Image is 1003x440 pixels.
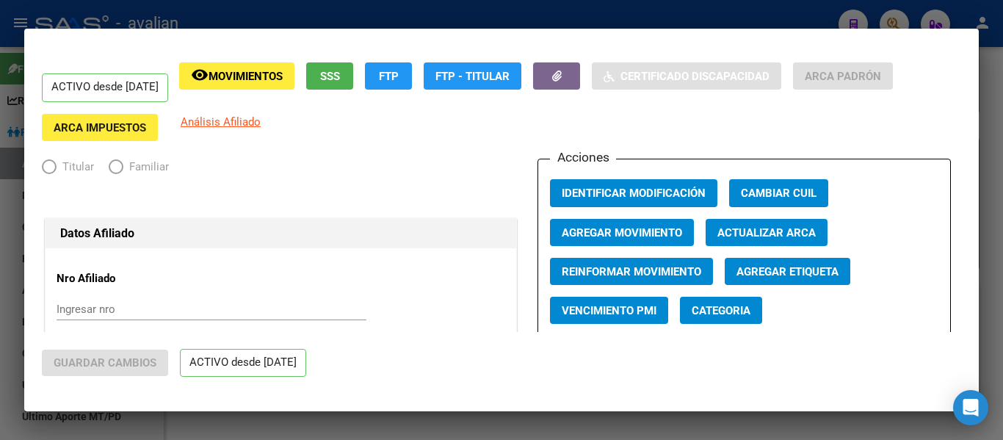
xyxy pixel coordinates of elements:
span: Agregar Movimiento [562,226,682,239]
span: SSS [320,70,340,83]
span: ARCA Padrón [805,70,881,83]
button: SSS [306,62,353,90]
mat-radio-group: Elija una opción [42,163,184,176]
button: Guardar Cambios [42,350,168,376]
button: Reinformar Movimiento [550,258,713,285]
button: Movimientos [179,62,294,90]
p: ACTIVO desde [DATE] [180,349,306,378]
h3: Acciones [550,148,616,167]
span: Actualizar ARCA [717,226,816,239]
span: Vencimiento PMI [562,304,656,317]
span: Certificado Discapacidad [620,70,770,83]
span: Agregar Etiqueta [736,265,839,278]
span: Guardar Cambios [54,356,156,369]
button: ARCA Impuestos [42,114,158,141]
mat-icon: remove_red_eye [191,66,209,84]
button: Cambiar CUIL [729,179,828,206]
span: Cambiar CUIL [741,187,816,201]
button: Vencimiento PMI [550,297,668,324]
button: FTP [365,62,412,90]
span: FTP [379,70,399,83]
h1: Datos Afiliado [60,225,501,242]
span: Reinformar Movimiento [562,265,701,278]
button: Certificado Discapacidad [592,62,781,90]
button: FTP - Titular [424,62,521,90]
span: Análisis Afiliado [181,115,261,129]
span: Movimientos [209,70,283,83]
button: Agregar Movimiento [550,219,694,246]
span: Titular [57,159,94,176]
span: ARCA Impuestos [54,121,146,134]
span: Familiar [123,159,169,176]
p: Nro Afiliado [57,270,191,287]
span: FTP - Titular [435,70,510,83]
span: Categoria [692,304,750,317]
p: ACTIVO desde [DATE] [42,73,168,102]
button: Identificar Modificación [550,179,717,206]
span: Identificar Modificación [562,187,706,201]
div: Open Intercom Messenger [953,390,988,425]
button: Actualizar ARCA [706,219,828,246]
button: Categoria [680,297,762,324]
button: ARCA Padrón [793,62,893,90]
button: Agregar Etiqueta [725,258,850,285]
